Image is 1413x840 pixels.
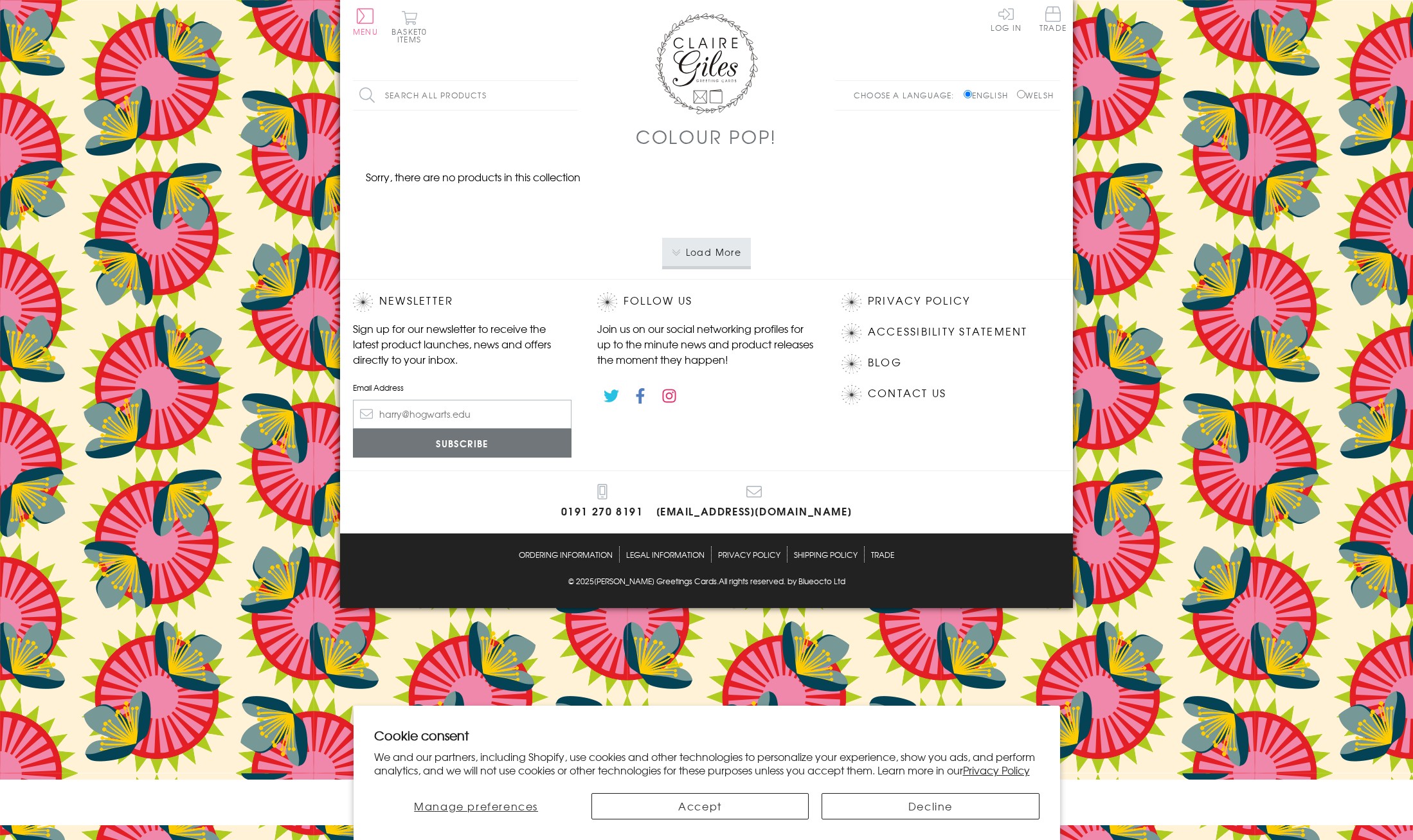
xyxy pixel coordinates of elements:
p: Sorry, there are no products in this collection [353,169,593,184]
p: Join us on our social networking profiles for up to the minute news and product releases the mome... [597,321,816,367]
a: 0191 270 8191 [561,484,643,521]
input: harry@hogwarts.edu [353,400,571,429]
a: by Blueocto Ltd [788,575,845,589]
button: Basket0 items [392,10,427,43]
a: Privacy Policy [868,292,970,310]
input: Search all products [353,81,578,110]
a: [PERSON_NAME] Greetings Cards [594,575,717,589]
input: English [964,90,972,98]
span: All rights reserved. [719,575,786,587]
a: Shipping Policy [794,546,858,562]
a: Accessibility Statement [868,323,1028,341]
p: We and our partners, including Shopify, use cookies and other technologies to personalize your ex... [374,750,1039,777]
label: Welsh [1017,89,1054,101]
h1: Colour POP! [636,123,777,150]
p: Choose a language: [854,89,961,101]
a: Legal Information [626,546,705,562]
button: Decline [822,793,1039,819]
button: Manage preferences [373,793,578,819]
input: Welsh [1017,90,1025,98]
span: 0 items [397,26,427,45]
h2: Follow Us [597,292,816,312]
span: Trade [1039,6,1066,31]
input: Search [565,81,578,110]
a: Trade [871,546,894,562]
a: Blog [868,354,902,371]
h2: Newsletter [353,292,571,312]
img: Claire Giles Greetings Cards [655,13,758,114]
button: Menu [353,8,378,35]
label: English [964,89,1014,101]
a: Contact Us [868,385,946,402]
span: Menu [353,26,378,37]
a: Log In [991,6,1022,31]
p: Sign up for our newsletter to receive the latest product launches, news and offers directly to yo... [353,321,571,367]
a: [EMAIL_ADDRESS][DOMAIN_NAME] [656,484,852,521]
a: Ordering Information [519,546,613,562]
a: Privacy Policy [718,546,780,562]
span: Manage preferences [414,798,538,814]
button: Load More [662,238,751,266]
input: Subscribe [353,429,571,458]
button: Accept [591,793,809,819]
a: Trade [1039,6,1066,34]
label: Email Address [353,382,571,393]
h2: Cookie consent [374,726,1039,744]
p: © 2025 . [353,575,1060,587]
a: Privacy Policy [963,762,1030,778]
